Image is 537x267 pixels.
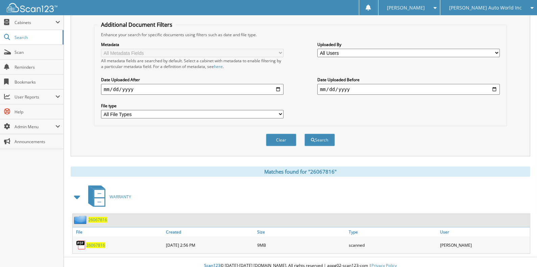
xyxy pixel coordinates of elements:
legend: Additional Document Filters [98,21,176,28]
div: 9MB [255,238,347,252]
label: File type [101,103,284,109]
label: Metadata [101,42,284,47]
span: Cabinets [15,20,55,25]
a: Created [164,227,256,237]
div: Matches found for "26067816" [71,166,530,177]
span: Bookmarks [15,79,60,85]
button: Search [304,134,335,146]
span: Reminders [15,64,60,70]
div: [DATE] 2:56 PM [164,238,256,252]
span: Admin Menu [15,124,55,130]
input: end [317,84,500,95]
span: Scan [15,49,60,55]
span: Help [15,109,60,115]
div: scanned [347,238,439,252]
label: Date Uploaded After [101,77,284,83]
a: Type [347,227,439,237]
img: scan123-logo-white.svg [7,3,57,12]
label: Date Uploaded Before [317,77,500,83]
span: WARRANTY [109,194,131,200]
button: Clear [266,134,296,146]
a: File [73,227,164,237]
span: Announcements [15,139,60,144]
a: Size [255,227,347,237]
img: PDF.png [76,240,86,250]
img: folder2.png [74,216,88,224]
a: 26067816 [88,217,107,223]
span: Search [15,35,59,40]
label: Uploaded By [317,42,500,47]
div: [PERSON_NAME] [438,238,530,252]
div: Enhance your search for specific documents using filters such as date and file type. [98,32,503,38]
a: here [214,64,223,69]
span: [PERSON_NAME] [387,6,425,10]
span: [PERSON_NAME] Auto World Inc [449,6,522,10]
a: WARRANTY [84,183,131,210]
input: start [101,84,284,95]
div: All metadata fields are searched by default. Select a cabinet with metadata to enable filtering b... [101,58,284,69]
span: User Reports [15,94,55,100]
a: User [438,227,530,237]
a: 26067816 [86,242,105,248]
